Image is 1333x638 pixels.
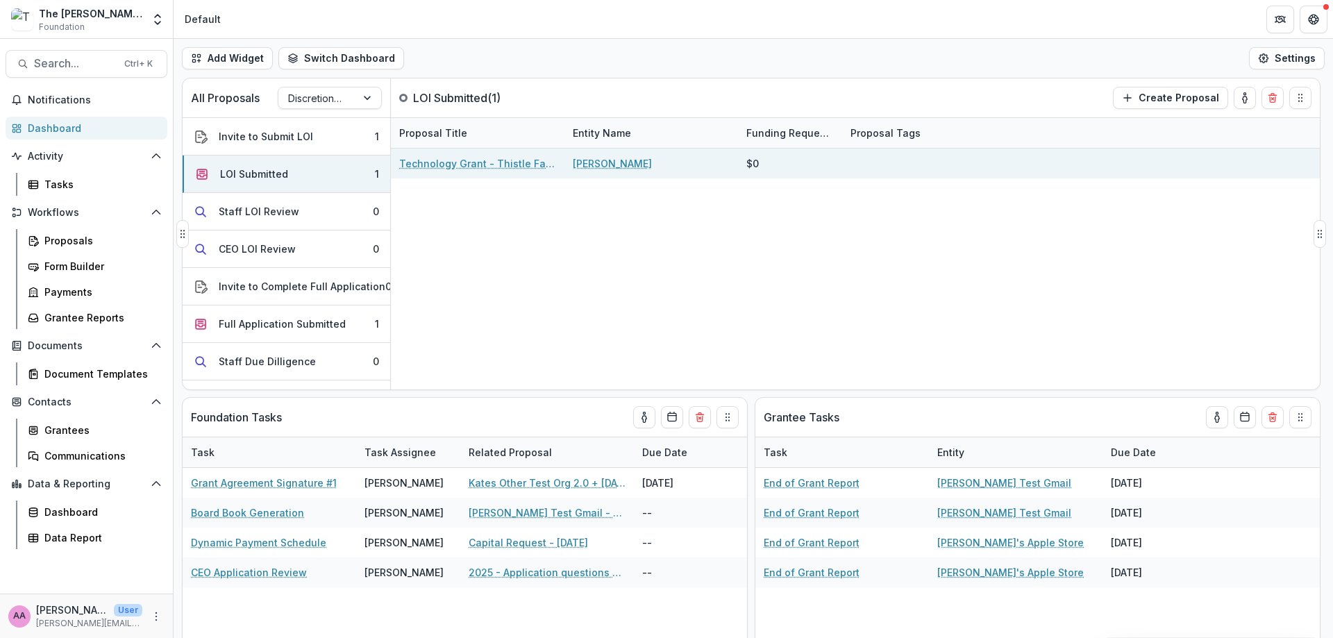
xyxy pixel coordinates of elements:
button: Calendar [661,406,683,428]
div: 0 [385,279,392,294]
div: Proposal Title [391,118,564,148]
a: Kates Other Test Org 2.0 + [DATE] [469,476,626,490]
div: Annie Axe [13,612,26,621]
div: [PERSON_NAME] [364,565,444,580]
button: Switch Dashboard [278,47,404,69]
div: Dashboard [28,121,156,135]
div: Task Assignee [356,445,444,460]
div: Entity Name [564,118,738,148]
button: Staff LOI Review0 [183,193,390,230]
div: Entity [929,445,973,460]
div: Proposal Tags [842,118,1016,148]
p: [PERSON_NAME] [36,603,108,617]
span: Workflows [28,207,145,219]
a: End of Grant Report [764,476,860,490]
button: Create Proposal [1113,87,1228,109]
p: All Proposals [191,90,260,106]
div: Task [755,437,929,467]
button: Open Documents [6,335,167,357]
button: Drag [1289,406,1311,428]
div: Staff LOI Review [219,204,299,219]
div: The [PERSON_NAME] Foundation Workflow Sandbox [39,6,142,21]
div: Full Application Submitted [219,317,346,331]
button: toggle-assigned-to-me [633,406,655,428]
a: Technology Grant - Thistle Farms [399,156,556,171]
a: Grantee Reports [22,306,167,329]
div: Task [183,437,356,467]
div: 0 [373,204,379,219]
a: Board Book Generation [191,505,304,520]
div: Proposal Title [391,126,476,140]
a: Dashboard [6,117,167,140]
div: 0 [373,354,379,369]
button: toggle-assigned-to-me [1234,87,1256,109]
div: [PERSON_NAME] [364,505,444,520]
button: Drag [1289,87,1311,109]
div: [DATE] [1103,468,1207,498]
p: Grantee Tasks [764,409,839,426]
div: Communications [44,448,156,463]
a: CEO Application Review [191,565,307,580]
button: Calendar [1234,406,1256,428]
div: Task [183,445,223,460]
a: Dynamic Payment Schedule [191,535,326,550]
a: Communications [22,444,167,467]
div: Due Date [1103,437,1207,467]
p: LOI Submitted ( 1 ) [413,90,517,106]
a: End of Grant Report [764,505,860,520]
a: Proposals [22,229,167,252]
a: Data Report [22,526,167,549]
div: Invite to Submit LOI [219,129,313,144]
button: Open Workflows [6,201,167,224]
div: 1 [375,317,379,331]
div: LOI Submitted [220,167,288,181]
a: [PERSON_NAME]'s Apple Store [937,565,1084,580]
div: Staff Due Dilligence [219,354,316,369]
div: [DATE] [1103,557,1207,587]
button: CEO LOI Review0 [183,230,390,268]
div: CEO LOI Review [219,242,296,256]
button: Open Activity [6,145,167,167]
button: Search... [6,50,167,78]
button: Full Application Submitted1 [183,305,390,343]
div: Funding Requested [738,118,842,148]
div: Related Proposal [460,445,560,460]
div: -- [634,498,738,528]
div: Entity [929,437,1103,467]
button: Open Data & Reporting [6,473,167,495]
div: Dashboard [44,505,156,519]
p: [PERSON_NAME][EMAIL_ADDRESS][DOMAIN_NAME] [36,617,142,630]
div: Tasks [44,177,156,192]
a: [PERSON_NAME]'s Apple Store [937,535,1084,550]
button: Open Contacts [6,391,167,413]
a: Grantees [22,419,167,442]
button: Drag [716,406,739,428]
div: Data Report [44,530,156,545]
a: Document Templates [22,362,167,385]
div: Due Date [634,437,738,467]
div: Task Assignee [356,437,460,467]
div: Funding Requested [738,126,842,140]
p: User [114,604,142,616]
span: Data & Reporting [28,478,145,490]
div: Proposals [44,233,156,248]
button: Delete card [689,406,711,428]
div: Grantees [44,423,156,437]
div: Related Proposal [460,437,634,467]
button: Drag [176,220,189,248]
div: -- [634,557,738,587]
button: Invite to Complete Full Application0 [183,268,390,305]
div: 0 [373,242,379,256]
div: Form Builder [44,259,156,274]
a: End of Grant Report [764,565,860,580]
a: Tasks [22,173,167,196]
span: Contacts [28,396,145,408]
div: [DATE] [1103,498,1207,528]
nav: breadcrumb [179,9,226,29]
button: Drag [1314,220,1326,248]
div: $0 [746,156,759,171]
